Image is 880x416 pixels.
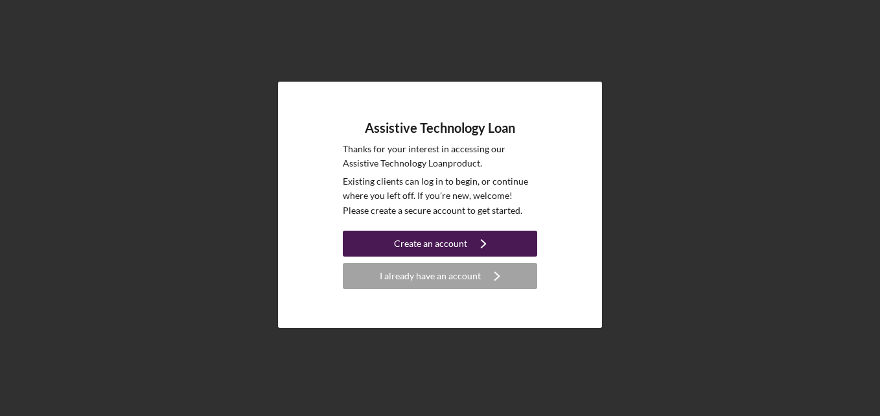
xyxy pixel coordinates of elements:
div: I already have an account [380,263,481,289]
a: Create an account [343,231,537,260]
h4: Assistive Technology Loan [365,121,515,135]
div: Create an account [394,231,467,257]
p: Existing clients can log in to begin, or continue where you left off. If you're new, welcome! Ple... [343,174,537,218]
button: Create an account [343,231,537,257]
p: Thanks for your interest in accessing our Assistive Technology Loan product. [343,142,537,171]
button: I already have an account [343,263,537,289]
